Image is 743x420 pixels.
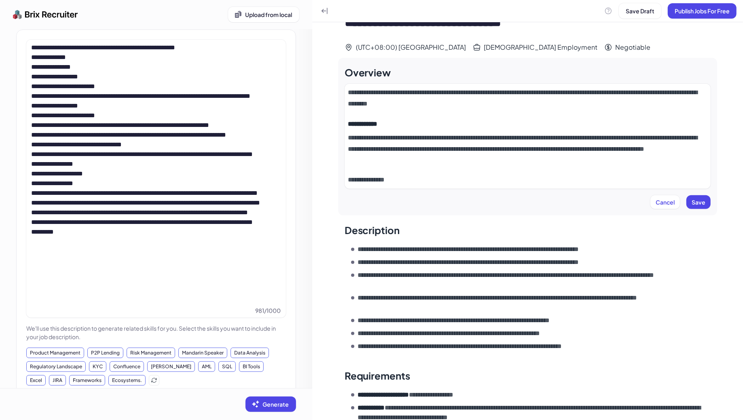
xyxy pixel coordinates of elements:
[650,195,680,209] button: Cancel
[246,397,296,412] button: Generate
[619,3,661,19] button: Save Draft
[69,375,105,386] div: Frameworks
[108,375,146,386] div: Ecosystems.
[246,11,292,18] span: Upload from local
[110,361,144,372] div: Confluence
[345,224,400,236] div: Description
[198,361,215,372] div: AML
[26,361,86,372] div: Regulatory Landscape
[616,45,651,50] p: Negotiable
[26,348,84,358] div: Product Management
[686,195,711,209] button: Save
[13,6,78,23] img: logo
[218,361,236,372] div: SQL
[692,198,705,206] span: Save
[356,45,466,50] p: (UTC+08:00) [GEOGRAPHIC_DATA]
[239,361,264,372] div: BI Tools
[228,7,299,22] button: Upload from local
[256,306,281,314] span: 981 / 1000
[675,7,730,15] span: Publish Jobs For Free
[89,361,106,372] div: KYC
[345,369,411,382] div: Requirements
[626,7,654,15] span: Save Draft
[26,375,46,386] div: Excel
[345,66,391,79] div: Overview
[87,348,123,358] div: P2P Lending
[147,361,195,372] div: [PERSON_NAME]
[49,375,66,386] div: JIRA
[263,401,289,408] span: Generate
[231,348,269,358] div: Data Analysis
[668,3,737,19] button: Publish Jobs For Free
[484,45,598,50] p: [DEMOGRAPHIC_DATA] Employment
[26,324,286,341] p: We'll use this description to generate related skills for you. Select the skills you want to incl...
[656,198,675,206] span: Cancel
[178,348,227,358] div: Mandarin Speaker
[127,348,175,358] div: Risk Management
